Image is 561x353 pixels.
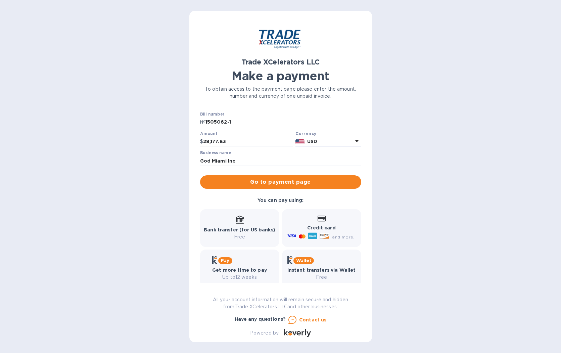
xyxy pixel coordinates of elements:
label: Business name [200,151,231,155]
b: You can pay using: [258,197,303,203]
b: Pay [221,258,229,263]
p: Free [287,274,356,281]
button: Go to payment page [200,175,361,189]
input: 0.00 [203,137,293,147]
b: Instant transfers via Wallet [287,267,356,273]
u: Contact us [299,317,327,322]
p: Up to 12 weeks [212,274,267,281]
label: Bill number [200,113,224,117]
p: All your account information will remain secure and hidden from Trade XCelerators LLC and other b... [200,296,361,310]
b: USD [307,139,317,144]
span: Go to payment page [205,178,356,186]
b: Trade XCelerators LLC [241,58,320,66]
b: Bank transfer (for US banks) [204,227,275,232]
p: $ [200,138,203,145]
label: Amount [200,132,217,136]
p: № [200,119,205,126]
p: Powered by [250,329,279,337]
h1: Make a payment [200,69,361,83]
p: To obtain access to the payment page please enter the amount, number and currency of one unpaid i... [200,86,361,100]
img: USD [295,139,305,144]
b: Wallet [296,258,312,263]
b: Have any questions? [235,316,286,322]
b: Currency [295,131,316,136]
b: Get more time to pay [212,267,267,273]
b: Credit card [307,225,335,230]
input: Enter bill number [205,117,361,127]
input: Enter business name [200,156,361,166]
p: Free [204,233,275,240]
span: and more... [332,234,357,239]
